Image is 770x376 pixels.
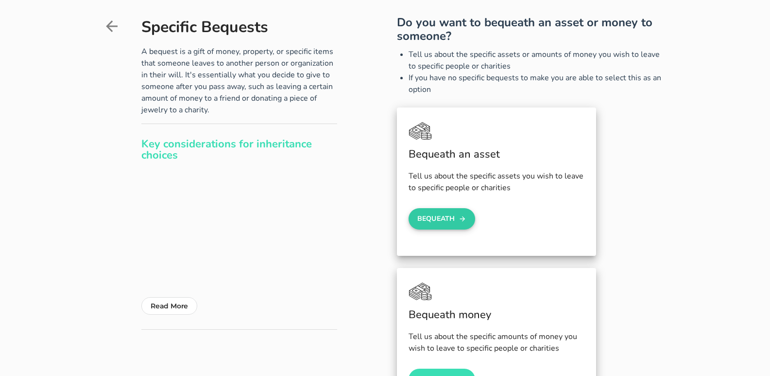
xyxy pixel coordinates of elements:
[141,139,337,161] h2: Key considerations for inheritance choices
[141,297,197,315] button: Read More
[397,16,667,49] h2: Do you want to bequeath an asset or money to someone?
[409,49,667,72] li: Tell us about the specific assets or amounts of money you wish to leave to specific people or cha...
[409,208,476,230] button: Bequeath
[151,300,188,312] p: Read More
[409,170,584,194] div: Tell us about the specific assets you wish to leave to specific people or charities
[141,46,337,116] p: A bequest is a gift of money, property, or specific items that someone leaves to another person o...
[409,72,667,95] li: If you have no specific bequests to make you are able to select this as an option
[141,18,337,36] h1: Specific Bequests
[409,146,584,162] div: Bequeath an asset
[409,331,584,354] div: Tell us about the specific amounts of money you wish to leave to specific people or charities
[409,307,584,323] div: Bequeath money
